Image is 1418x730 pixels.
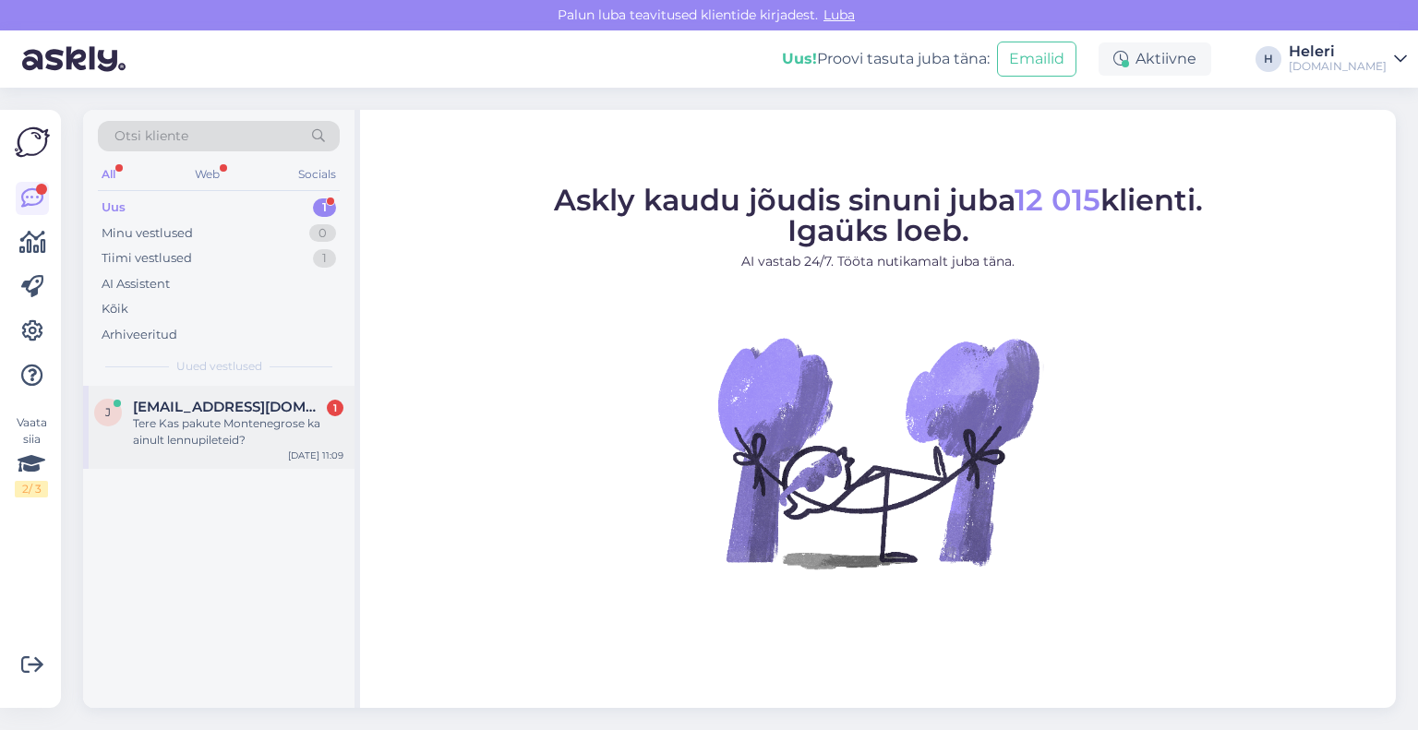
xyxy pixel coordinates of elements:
p: AI vastab 24/7. Tööta nutikamalt juba täna. [554,252,1203,271]
div: H [1256,46,1281,72]
div: 1 [313,198,336,217]
div: [DATE] 11:09 [288,449,343,462]
a: Heleri[DOMAIN_NAME] [1289,44,1407,74]
div: 2 / 3 [15,481,48,497]
div: Vaata siia [15,414,48,497]
div: Kõik [102,300,128,318]
div: Socials [294,162,340,186]
div: 0 [309,224,336,243]
div: Heleri [1289,44,1387,59]
div: Tiimi vestlused [102,249,192,268]
div: 1 [313,249,336,268]
div: Web [191,162,223,186]
div: Aktiivne [1099,42,1211,76]
span: Askly kaudu jõudis sinuni juba klienti. Igaüks loeb. [554,182,1203,248]
span: Uued vestlused [176,358,262,375]
span: jan.sinkejev@live.com [133,399,325,415]
div: All [98,162,119,186]
div: 1 [327,400,343,416]
span: Luba [818,6,860,23]
span: 12 015 [1015,182,1100,218]
b: Uus! [782,50,817,67]
div: Proovi tasuta juba täna: [782,48,990,70]
div: Uus [102,198,126,217]
div: AI Assistent [102,275,170,293]
div: Tere Kas pakute Montenegrose ka ainult lennupileteid? [133,415,343,449]
div: Minu vestlused [102,224,193,243]
img: Askly Logo [15,125,50,160]
div: Arhiveeritud [102,326,177,344]
img: No Chat active [712,286,1044,618]
span: j [105,405,111,419]
div: [DOMAIN_NAME] [1289,59,1387,74]
span: Otsi kliente [114,126,188,146]
button: Emailid [997,42,1076,77]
